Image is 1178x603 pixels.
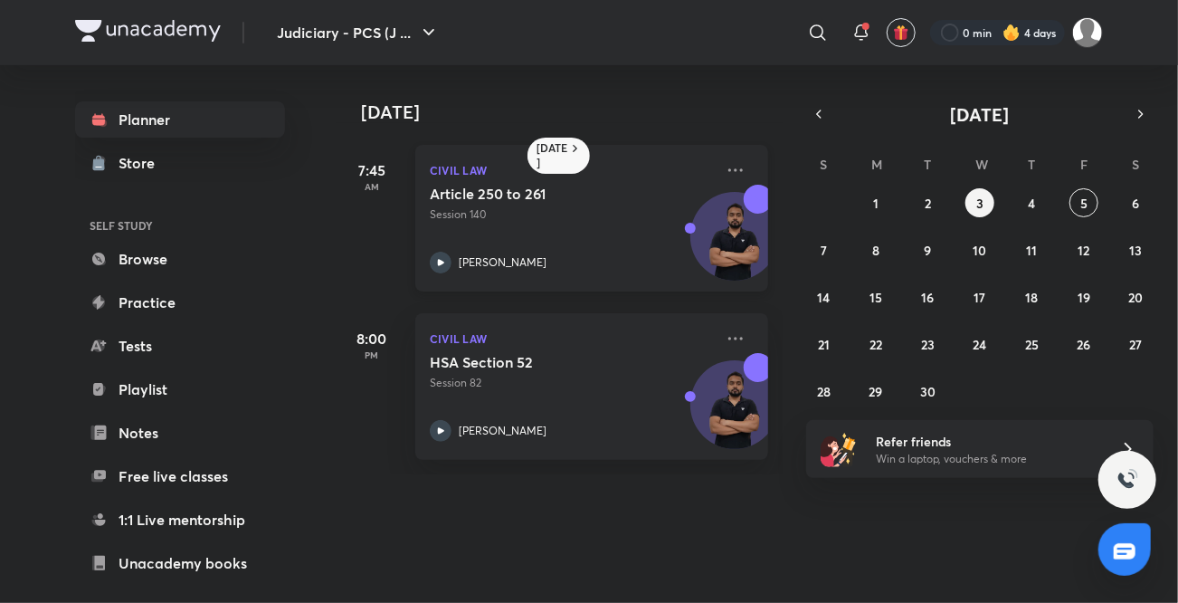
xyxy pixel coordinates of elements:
[872,242,879,259] abbr: September 8, 2025
[1129,336,1142,353] abbr: September 27, 2025
[810,330,839,359] button: September 21, 2025
[266,14,451,51] button: Judiciary - PCS (J ...
[921,336,935,353] abbr: September 23, 2025
[876,432,1098,451] h6: Refer friends
[1128,289,1143,306] abbr: September 20, 2025
[821,242,827,259] abbr: September 7, 2025
[920,383,936,400] abbr: September 30, 2025
[1129,242,1142,259] abbr: September 13, 2025
[925,156,932,173] abbr: Tuesday
[873,195,879,212] abbr: September 1, 2025
[974,289,985,306] abbr: September 17, 2025
[1017,330,1046,359] button: September 25, 2025
[75,284,285,321] a: Practice
[861,330,890,359] button: September 22, 2025
[1069,282,1098,311] button: September 19, 2025
[361,101,786,123] h4: [DATE]
[925,242,932,259] abbr: September 9, 2025
[965,330,994,359] button: September 24, 2025
[861,282,890,311] button: September 15, 2025
[973,242,986,259] abbr: September 10, 2025
[1026,242,1037,259] abbr: September 11, 2025
[914,330,943,359] button: September 23, 2025
[1121,188,1150,217] button: September 6, 2025
[336,328,408,349] h5: 8:00
[75,328,285,364] a: Tests
[861,188,890,217] button: September 1, 2025
[691,370,778,457] img: Avatar
[1017,282,1046,311] button: September 18, 2025
[810,282,839,311] button: September 14, 2025
[1069,330,1098,359] button: September 26, 2025
[1116,469,1138,491] img: ttu
[1072,17,1103,48] img: Shivangee Singh
[893,24,909,41] img: avatar
[459,423,546,439] p: [PERSON_NAME]
[831,101,1128,127] button: [DATE]
[818,336,830,353] abbr: September 21, 2025
[1028,195,1035,212] abbr: September 4, 2025
[75,20,221,46] a: Company Logo
[75,545,285,581] a: Unacademy books
[914,235,943,264] button: September 9, 2025
[861,377,890,406] button: September 29, 2025
[976,195,983,212] abbr: September 3, 2025
[1069,235,1098,264] button: September 12, 2025
[1025,289,1038,306] abbr: September 18, 2025
[430,375,714,391] p: Session 82
[75,145,285,181] a: Store
[922,289,935,306] abbr: September 16, 2025
[810,235,839,264] button: September 7, 2025
[75,502,285,538] a: 1:1 Live mentorship
[818,289,831,306] abbr: September 14, 2025
[869,336,882,353] abbr: September 22, 2025
[861,235,890,264] button: September 8, 2025
[887,18,916,47] button: avatar
[1132,156,1139,173] abbr: Saturday
[75,458,285,494] a: Free live classes
[1121,330,1150,359] button: September 27, 2025
[965,282,994,311] button: September 17, 2025
[430,159,714,181] p: Civil Law
[817,383,831,400] abbr: September 28, 2025
[914,188,943,217] button: September 2, 2025
[925,195,931,212] abbr: September 2, 2025
[336,349,408,360] p: PM
[1002,24,1021,42] img: streak
[810,377,839,406] button: September 28, 2025
[75,20,221,42] img: Company Logo
[1121,282,1150,311] button: September 20, 2025
[336,181,408,192] p: AM
[965,235,994,264] button: September 10, 2025
[821,156,828,173] abbr: Sunday
[975,156,988,173] abbr: Wednesday
[951,102,1010,127] span: [DATE]
[1017,188,1046,217] button: September 4, 2025
[821,431,857,467] img: referral
[1080,156,1088,173] abbr: Friday
[871,156,882,173] abbr: Monday
[430,185,655,203] h5: Article 250 to 261
[1080,195,1088,212] abbr: September 5, 2025
[336,159,408,181] h5: 7:45
[1132,195,1139,212] abbr: September 6, 2025
[537,141,568,170] h6: [DATE]
[75,101,285,138] a: Planner
[1017,235,1046,264] button: September 11, 2025
[1069,188,1098,217] button: September 5, 2025
[430,328,714,349] p: Civil Law
[876,451,1098,467] p: Win a laptop, vouchers & more
[914,377,943,406] button: September 30, 2025
[1028,156,1035,173] abbr: Thursday
[459,254,546,271] p: [PERSON_NAME]
[973,336,986,353] abbr: September 24, 2025
[430,353,655,371] h5: HSA Section 52
[914,282,943,311] button: September 16, 2025
[691,202,778,289] img: Avatar
[869,383,883,400] abbr: September 29, 2025
[1121,235,1150,264] button: September 13, 2025
[75,241,285,277] a: Browse
[75,371,285,407] a: Playlist
[430,206,714,223] p: Session 140
[1025,336,1039,353] abbr: September 25, 2025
